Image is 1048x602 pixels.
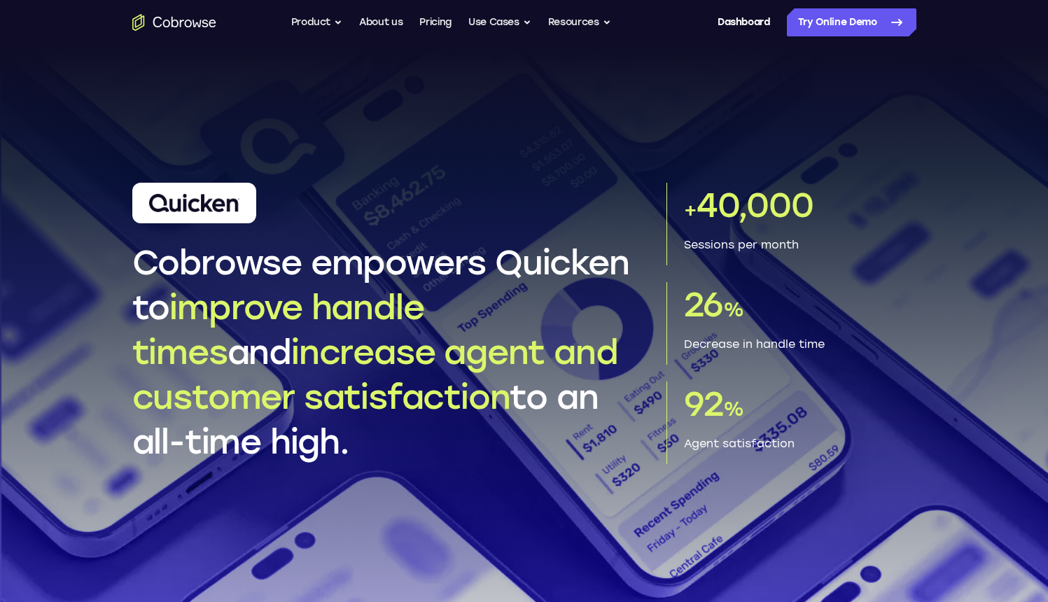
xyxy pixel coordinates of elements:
a: Go to the home page [132,14,216,31]
span: improve handle times [132,287,424,372]
a: About us [359,8,403,36]
p: Decrease in handle time [684,336,916,359]
span: increase agent and customer satisfaction [132,332,618,417]
p: Agent satisfaction [684,435,916,458]
a: Try Online Demo [787,8,916,36]
a: Pricing [419,8,452,36]
h1: Cobrowse empowers Quicken to and to an all-time high. [132,240,650,464]
button: Resources [548,8,611,36]
span: + [684,198,697,222]
img: Quicken Logo [149,194,239,212]
p: 92 [684,381,916,433]
p: 40,000 [684,183,916,234]
span: % [723,297,743,321]
button: Use Cases [468,8,531,36]
p: Sessions per month [684,237,916,260]
a: Dashboard [718,8,770,36]
p: 26 [684,282,916,333]
span: % [723,397,743,421]
button: Product [291,8,343,36]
